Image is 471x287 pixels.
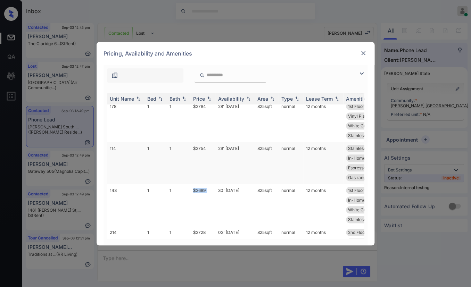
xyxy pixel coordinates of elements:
span: White Granite C... [348,207,382,212]
td: 825 sqft [255,142,279,184]
div: Lease Term [306,96,333,102]
span: Espresso Cabine... [348,165,384,170]
td: normal [279,184,303,226]
td: $2728 [190,226,215,268]
td: normal [279,226,303,268]
img: close [360,50,367,57]
span: 1st Floor [348,104,364,109]
td: 12 months [303,100,343,142]
div: Type [281,96,293,102]
td: 825 sqft [255,100,279,142]
td: 1 [144,142,167,184]
td: 1 [144,226,167,268]
td: 178 [107,100,144,142]
td: 1 [167,184,190,226]
div: Availability [218,96,244,102]
img: sorting [294,96,300,101]
td: 143 [107,184,144,226]
span: 1st Floor [348,188,364,193]
td: 30' [DATE] [215,184,255,226]
td: normal [279,100,303,142]
td: 12 months [303,184,343,226]
td: 214 [107,226,144,268]
img: sorting [135,96,142,101]
img: sorting [181,96,188,101]
td: $2784 [190,100,215,142]
td: $2689 [190,184,215,226]
span: Stainless Steel... [348,133,380,138]
td: 825 sqft [255,184,279,226]
td: 12 months [303,142,343,184]
td: 02' [DATE] [215,226,255,268]
td: 29' [DATE] [215,142,255,184]
td: 1 [167,226,190,268]
td: 12 months [303,226,343,268]
div: Bath [170,96,180,102]
img: icon-zuma [111,72,118,79]
img: sorting [245,96,252,101]
td: 114 [107,142,144,184]
div: Unit Name [110,96,134,102]
td: $2754 [190,142,215,184]
td: normal [279,142,303,184]
span: Stainless Steel... [348,146,380,151]
div: Pricing, Availability and Amenities [97,42,374,65]
img: icon-zuma [199,72,205,78]
span: Stainless Steel... [348,217,380,222]
img: icon-zuma [357,69,366,78]
div: Area [257,96,268,102]
span: Vinyl Plank - N... [348,113,380,119]
img: sorting [157,96,164,101]
td: 1 [144,100,167,142]
img: sorting [206,96,213,101]
span: In-Home Washer ... [348,155,386,161]
img: sorting [333,96,340,101]
span: In-Home Washer ... [348,197,386,203]
span: 2nd Floor [348,230,366,235]
span: White Granite C... [348,123,382,128]
td: 28' [DATE] [215,100,255,142]
div: Bed [147,96,156,102]
td: 1 [167,100,190,142]
div: Amenities [346,96,369,102]
img: sorting [269,96,276,101]
td: 1 [144,184,167,226]
span: Gas range [348,175,368,180]
div: Price [193,96,205,102]
td: 1 [167,142,190,184]
td: 825 sqft [255,226,279,268]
